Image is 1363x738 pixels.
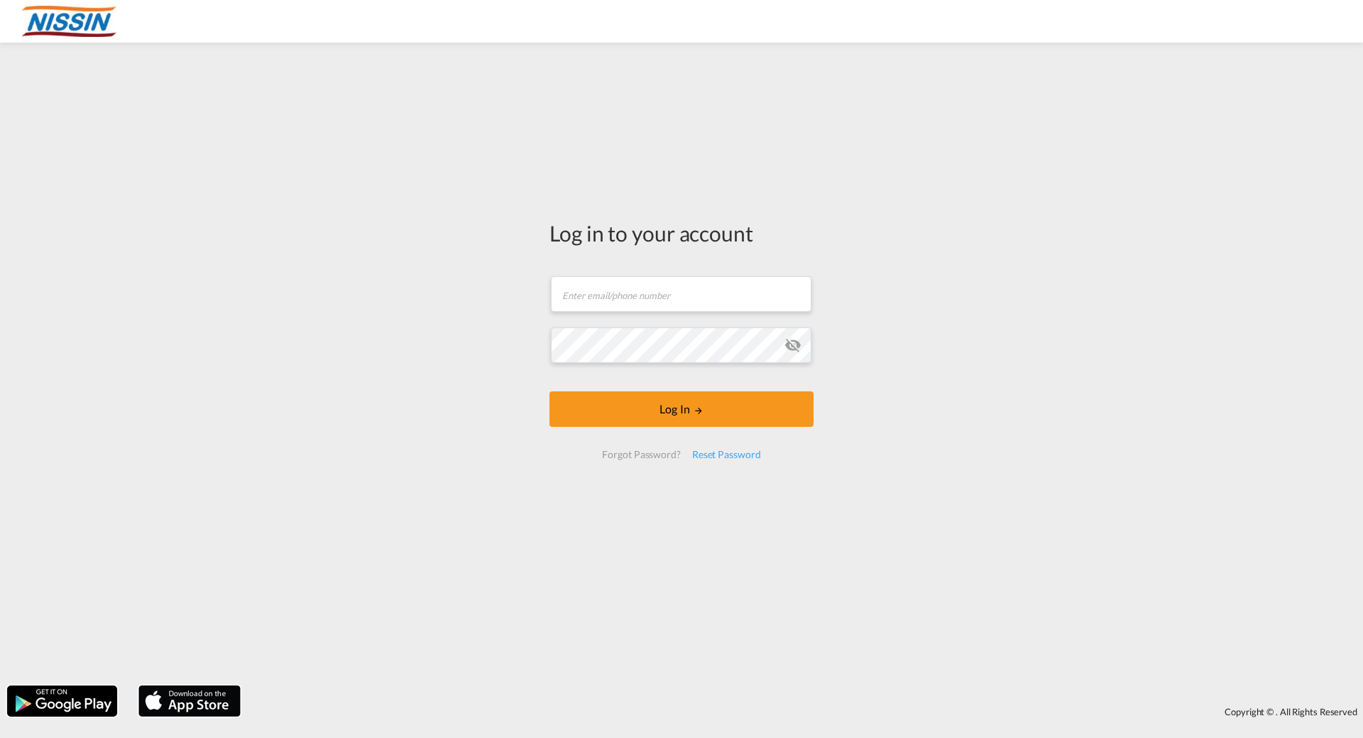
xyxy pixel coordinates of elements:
[596,442,686,467] div: Forgot Password?
[784,337,801,354] md-icon: icon-eye-off
[6,684,119,718] img: google.png
[549,391,814,427] button: LOGIN
[549,218,814,248] div: Log in to your account
[21,6,117,38] img: 485da9108dca11f0a63a77e390b9b49c.jpg
[248,700,1363,724] div: Copyright © . All Rights Reserved
[686,442,767,467] div: Reset Password
[551,276,811,312] input: Enter email/phone number
[137,684,242,718] img: apple.png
